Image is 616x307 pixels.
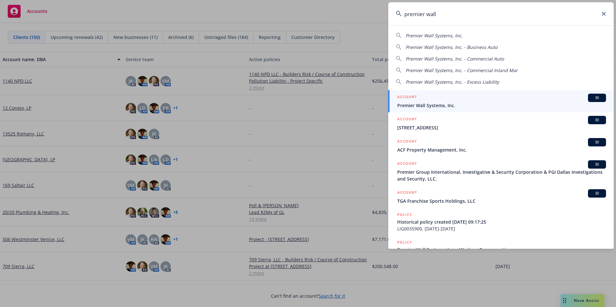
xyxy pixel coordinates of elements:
[591,139,603,145] span: BI
[397,138,417,146] h5: ACCOUNT
[406,33,463,39] span: Premier Wall Systems, Inc.
[397,211,412,218] h5: POLICY
[591,191,603,196] span: BI
[397,146,606,153] span: ACF Property Management, Inc.
[397,246,606,253] span: Premier Wall Systems, Inc. - Workers Compensation
[397,198,606,204] span: TGA Franchise Sports Holdings, LLC
[406,67,518,73] span: Premier Wall Systems, Inc. - Commercial Inland Mar
[388,135,614,157] a: ACCOUNTBIACF Property Management, Inc.
[397,102,606,109] span: Premier Wall Systems, Inc.
[388,2,614,25] input: Search...
[397,160,417,168] h5: ACCOUNT
[397,225,606,232] span: LIG0035900, [DATE]-[DATE]
[397,189,417,197] h5: ACCOUNT
[388,112,614,135] a: ACCOUNTBI[STREET_ADDRESS]
[406,56,504,62] span: Premier Wall Systems, Inc. - Commercial Auto
[591,117,603,123] span: BI
[406,44,497,50] span: Premier Wall Systems, Inc. - Business Auto
[388,186,614,208] a: ACCOUNTBITGA Franchise Sports Holdings, LLC
[388,157,614,186] a: ACCOUNTBIPremier Group International, Investigative & Security Corporation & PGI Dallas Investiga...
[388,236,614,263] a: POLICYPremier Wall Systems, Inc. - Workers Compensation
[397,116,417,124] h5: ACCOUNT
[591,162,603,167] span: BI
[397,94,417,101] h5: ACCOUNT
[397,169,606,182] span: Premier Group International, Investigative & Security Corporation & PGI Dallas Investigations and...
[397,239,412,246] h5: POLICY
[406,79,499,85] span: Premier Wall Systems, Inc. - Excess Liability
[397,124,606,131] span: [STREET_ADDRESS]
[591,95,603,101] span: BI
[388,90,614,112] a: ACCOUNTBIPremier Wall Systems, Inc.
[397,219,606,225] span: Historical policy created [DATE] 09:17:25
[388,208,614,236] a: POLICYHistorical policy created [DATE] 09:17:25LIG0035900, [DATE]-[DATE]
